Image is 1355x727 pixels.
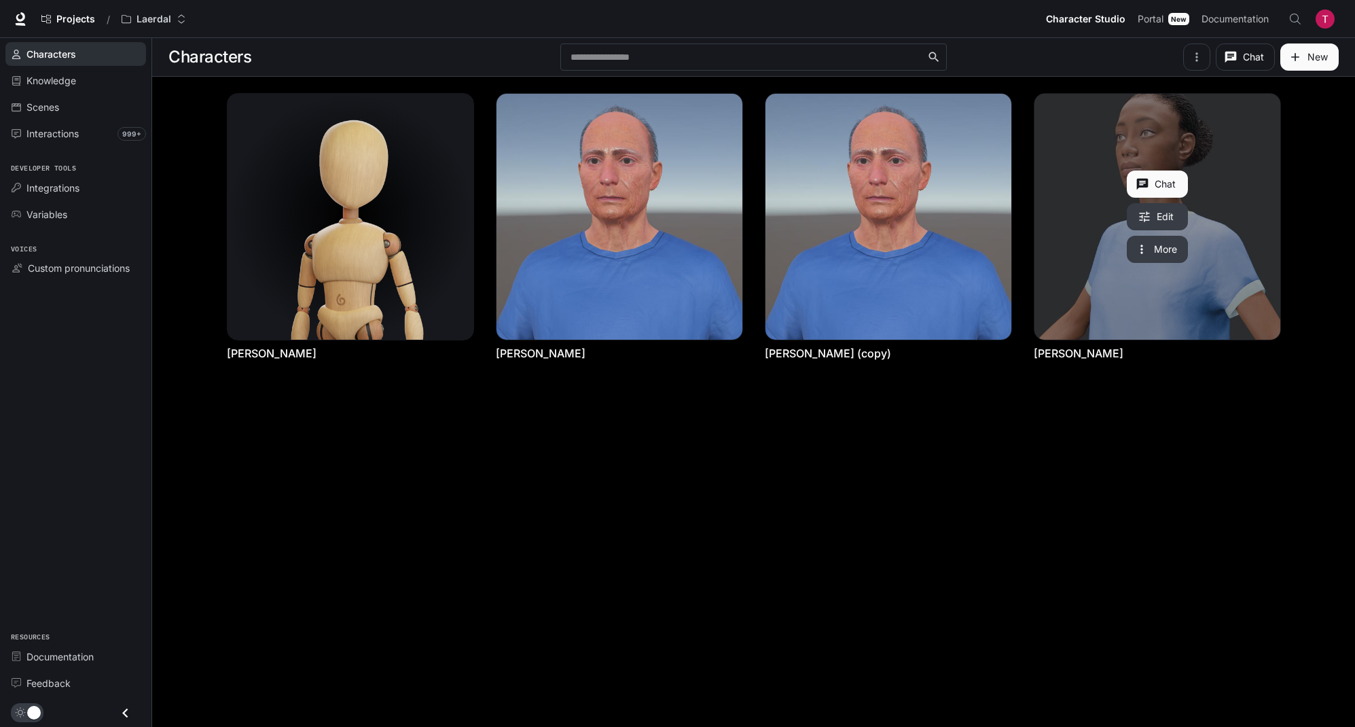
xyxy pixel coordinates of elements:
a: Edit Monique Turner [1127,203,1188,230]
a: PortalNew [1132,5,1195,33]
div: / [101,12,115,26]
button: More actions [320,236,381,263]
a: Knowledge [5,69,146,92]
button: Chat with James Turner (copy) [858,171,919,198]
button: Chat [1216,43,1275,71]
button: More actions [858,236,919,263]
a: Feedback [5,671,146,695]
a: Edit James Turner [589,203,650,230]
span: Variables [26,207,67,221]
span: Feedback [26,676,71,690]
span: Documentation [26,650,94,664]
img: James Test [228,94,473,340]
span: Interactions [26,126,79,141]
a: Scenes [5,95,146,119]
button: Close drawer [110,699,141,727]
a: [PERSON_NAME] (copy) [765,346,891,361]
button: More actions [589,236,650,263]
a: Monique Turner [1034,94,1280,340]
a: Documentation [1196,5,1279,33]
span: Scenes [26,100,59,114]
span: Knowledge [26,73,76,88]
span: Projects [56,14,95,25]
h1: Characters [168,43,251,71]
a: Variables [5,202,146,226]
button: Open Command Menu [1282,5,1309,33]
a: Characters [5,42,146,66]
a: Integrations [5,176,146,200]
button: User avatar [1312,5,1339,33]
a: Character Studio [1041,5,1131,33]
a: [PERSON_NAME] [227,346,317,361]
button: More actions [1127,236,1188,263]
p: Laerdal [137,14,171,25]
img: James Turner [496,94,742,340]
img: User avatar [1316,10,1335,29]
span: 999+ [118,127,146,141]
a: Documentation [5,645,146,669]
button: Open workspace menu [115,5,192,33]
span: Documentation [1202,11,1269,28]
span: Character Studio [1046,11,1125,28]
button: New [1280,43,1339,71]
a: Custom pronunciations [5,256,146,280]
button: Chat with James Test [320,171,381,198]
a: Edit James Test [320,203,381,230]
img: James Turner (copy) [765,94,1011,340]
a: Go to projects [35,5,101,33]
span: Integrations [26,181,79,195]
button: Chat with James Turner [589,171,650,198]
span: Characters [26,47,76,61]
button: Chat with Monique Turner [1127,171,1188,198]
span: Dark mode toggle [27,705,41,720]
span: Custom pronunciations [28,261,130,275]
a: Interactions [5,122,146,145]
a: [PERSON_NAME] [496,346,585,361]
div: New [1168,13,1189,25]
span: Portal [1138,11,1163,28]
a: Edit James Turner (copy) [858,203,919,230]
a: [PERSON_NAME] [1034,346,1123,361]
